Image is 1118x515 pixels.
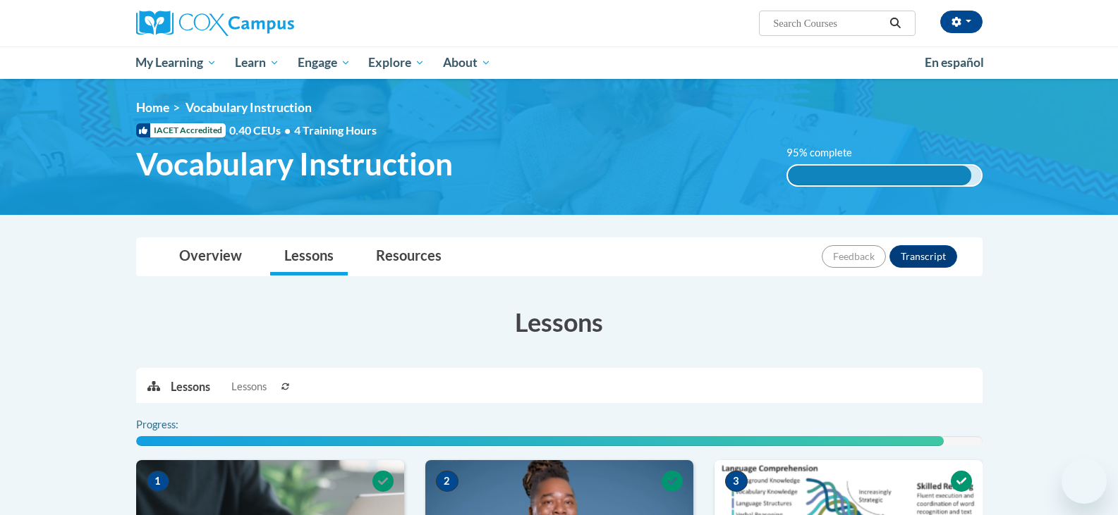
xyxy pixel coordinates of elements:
[270,238,348,275] a: Lessons
[885,15,906,32] button: Search
[786,145,868,161] label: 95% complete
[889,245,957,268] button: Transcript
[359,46,434,79] a: Explore
[235,54,279,71] span: Learn
[788,166,971,185] div: 95% complete
[436,471,458,492] span: 2
[725,471,748,492] span: 3
[925,55,984,70] span: En español
[136,123,226,137] span: IACET Accredited
[226,46,288,79] a: Learn
[294,123,377,137] span: 4 Training Hours
[115,46,1004,79] div: Main menu
[368,54,425,71] span: Explore
[940,11,983,33] button: Account Settings
[1062,459,1107,504] iframe: Button to launch messaging window
[136,100,169,115] a: Home
[231,379,267,395] span: Lessons
[284,123,291,137] span: •
[135,54,217,71] span: My Learning
[171,379,210,395] p: Lessons
[229,123,294,138] span: 0.40 CEUs
[362,238,456,275] a: Resources
[147,471,169,492] span: 1
[136,11,404,36] a: Cox Campus
[165,238,256,275] a: Overview
[136,145,453,182] span: Vocabulary Instruction
[772,15,885,32] input: Search Courses
[136,11,294,36] img: Cox Campus
[822,245,886,268] button: Feedback
[136,417,217,433] label: Progress:
[434,46,500,79] a: About
[916,48,993,77] a: En español
[443,54,491,71] span: About
[136,304,983,340] h3: Lessons
[298,54,351,71] span: Engage
[127,46,226,79] a: My Learning
[186,100,312,115] span: Vocabulary Instruction
[288,46,360,79] a: Engage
